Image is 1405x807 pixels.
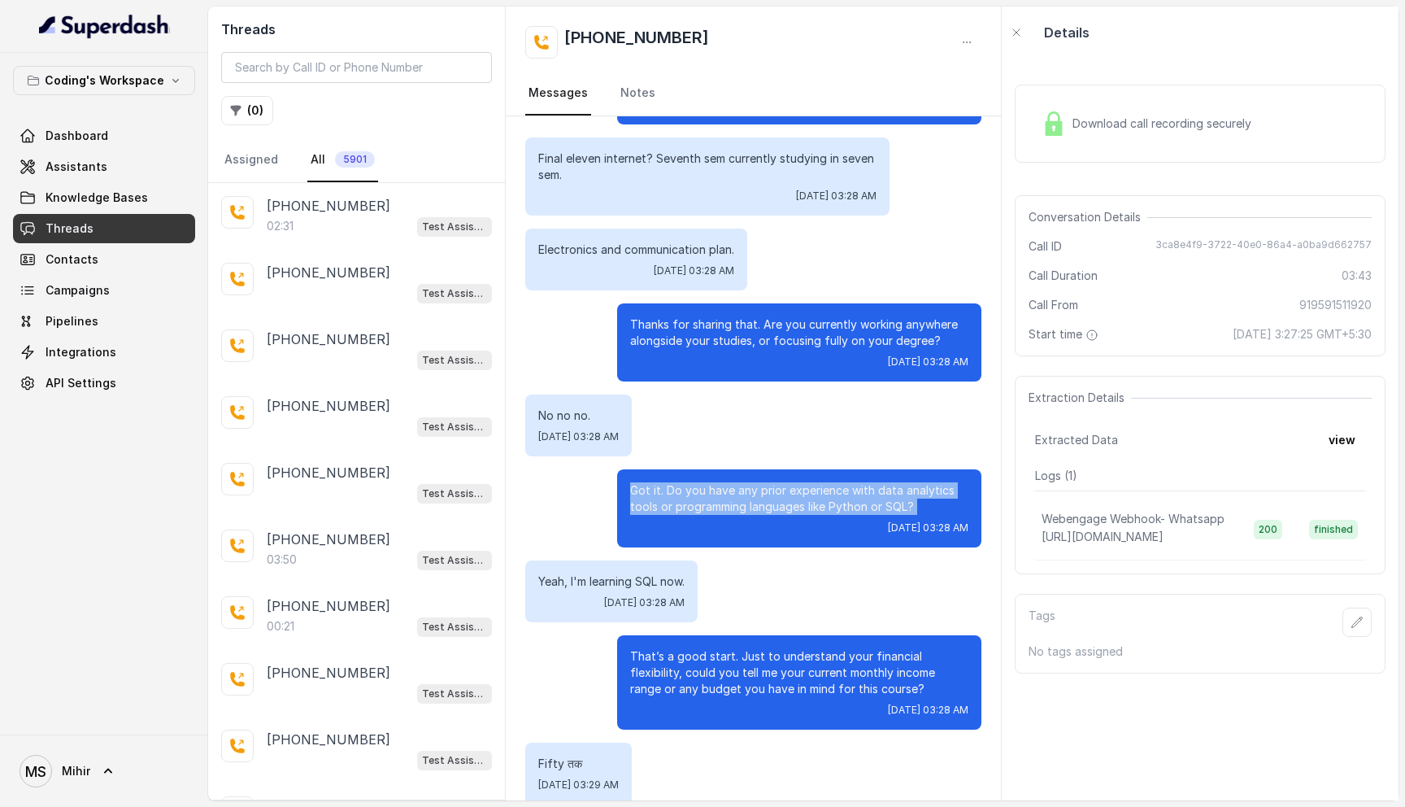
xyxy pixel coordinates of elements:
[13,307,195,336] a: Pipelines
[1299,297,1372,313] span: 919591511920
[1035,468,1365,484] p: Logs ( 1 )
[422,286,487,302] p: Test Assistant-3
[525,72,591,116] a: Messages
[1155,238,1372,255] span: 3ca8e4f9-3722-40e0-86a4-a0ba9d662757
[1029,326,1102,342] span: Start time
[267,218,294,234] p: 02:31
[267,596,390,616] p: [PHONE_NUMBER]
[39,13,170,39] img: light.svg
[13,338,195,367] a: Integrations
[13,66,195,95] button: Coding's Workspace
[1029,238,1062,255] span: Call ID
[1309,520,1358,539] span: finished
[25,763,46,780] text: MS
[422,686,487,702] p: Test Assistant-3
[46,375,116,391] span: API Settings
[630,648,968,697] p: That’s a good start. Just to understand your financial flexibility, could you tell me your curren...
[422,419,487,435] p: Test Assistant-3
[267,463,390,482] p: [PHONE_NUMBER]
[1029,297,1078,313] span: Call From
[1042,111,1066,136] img: Lock Icon
[538,574,685,590] p: Yeah, I'm learning SQL now.
[538,150,876,183] p: Final eleven internet? Seventh sem currently studying in seven sem.
[46,251,98,268] span: Contacts
[422,619,487,635] p: Test Assistant-3
[1029,268,1098,284] span: Call Duration
[422,752,487,769] p: Test Assistant-3
[1029,390,1131,406] span: Extraction Details
[422,552,487,569] p: Test Assistant-3
[888,704,968,717] span: [DATE] 03:28 AM
[538,430,619,443] span: [DATE] 03:28 AM
[525,72,981,116] nav: Tabs
[267,196,390,216] p: [PHONE_NUMBER]
[654,264,734,277] span: [DATE] 03:28 AM
[13,748,195,794] a: Mihir
[1042,511,1224,527] p: Webengage Webhook- Whatsapp
[267,396,390,416] p: [PHONE_NUMBER]
[888,356,968,369] span: [DATE] 03:28 AM
[538,756,619,772] p: Fifty तक
[46,128,108,144] span: Dashboard
[1233,326,1372,342] span: [DATE] 3:27:25 GMT+5:30
[1029,643,1372,660] p: No tags assigned
[1029,209,1147,225] span: Conversation Details
[46,344,116,360] span: Integrations
[221,20,492,39] h2: Threads
[267,530,390,549] p: [PHONE_NUMBER]
[267,263,390,282] p: [PHONE_NUMBER]
[221,96,273,125] button: (0)
[1035,432,1118,448] span: Extracted Data
[46,220,94,237] span: Threads
[422,219,487,235] p: Test Assistant-3
[267,663,390,683] p: [PHONE_NUMBER]
[267,618,294,635] p: 00:21
[13,183,195,212] a: Knowledge Bases
[604,596,685,609] span: [DATE] 03:28 AM
[62,763,90,779] span: Mihir
[45,71,164,90] p: Coding's Workspace
[538,408,619,424] p: No no no.
[335,151,375,168] span: 5901
[267,730,390,749] p: [PHONE_NUMBER]
[1254,520,1282,539] span: 200
[267,552,297,568] p: 03:50
[422,352,487,369] p: Test Assistant-3
[46,313,98,329] span: Pipelines
[13,152,195,181] a: Assistants
[1029,608,1055,637] p: Tags
[564,26,709,59] h2: [PHONE_NUMBER]
[221,138,281,182] a: Assigned
[1342,268,1372,284] span: 03:43
[1072,116,1258,132] span: Download call recording securely
[307,138,378,182] a: All5901
[221,52,492,83] input: Search by Call ID or Phone Number
[221,138,492,182] nav: Tabs
[46,159,107,175] span: Assistants
[13,369,195,398] a: API Settings
[888,521,968,534] span: [DATE] 03:28 AM
[13,121,195,150] a: Dashboard
[630,316,968,349] p: Thanks for sharing that. Are you currently working anywhere alongside your studies, or focusing f...
[630,482,968,515] p: Got it. Do you have any prior experience with data analytics tools or programming languages like ...
[796,190,876,203] span: [DATE] 03:28 AM
[46,190,148,206] span: Knowledge Bases
[538,242,734,258] p: Electronics and communication plan.
[1042,530,1164,543] span: [URL][DOMAIN_NAME]
[46,282,110,299] span: Campaigns
[422,486,487,502] p: Test Assistant-3
[538,779,619,792] span: [DATE] 03:29 AM
[13,276,195,305] a: Campaigns
[1319,425,1365,455] button: view
[1044,23,1090,42] p: Details
[617,72,659,116] a: Notes
[13,214,195,243] a: Threads
[267,329,390,349] p: [PHONE_NUMBER]
[13,245,195,274] a: Contacts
